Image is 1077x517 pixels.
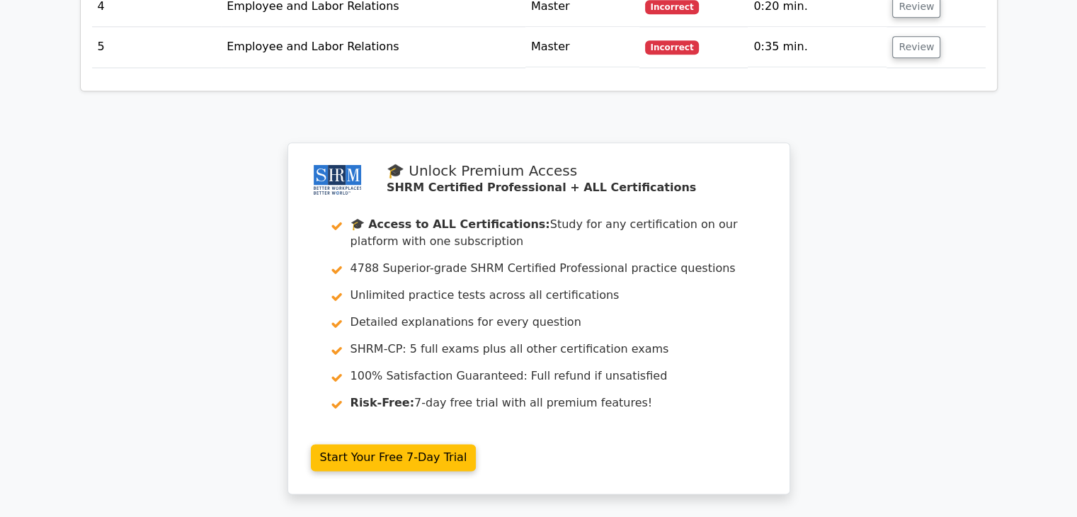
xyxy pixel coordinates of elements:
[892,36,940,58] button: Review
[221,27,525,67] td: Employee and Labor Relations
[525,27,639,67] td: Master
[311,444,477,471] a: Start Your Free 7-Day Trial
[645,40,700,55] span: Incorrect
[748,27,887,67] td: 0:35 min.
[92,27,222,67] td: 5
